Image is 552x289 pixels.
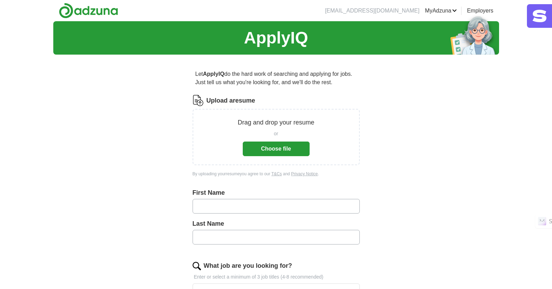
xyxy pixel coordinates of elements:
h1: ApplyIQ [244,25,308,50]
strong: ApplyIQ [203,71,224,77]
label: First Name [193,188,360,198]
span: or [274,130,278,137]
li: [EMAIL_ADDRESS][DOMAIN_NAME] [325,7,419,15]
img: Adzuna logo [59,3,118,18]
div: By uploading your resume you agree to our and . [193,171,360,177]
img: CV Icon [193,95,204,106]
a: Privacy Notice [291,171,318,176]
button: Choose file [243,142,310,156]
p: Let do the hard work of searching and applying for jobs. Just tell us what you're looking for, an... [193,67,360,89]
p: Enter or select a minimum of 3 job titles (4-8 recommended) [193,273,360,281]
label: Upload a resume [207,96,255,105]
img: search.png [193,262,201,270]
p: Drag and drop your resume [238,118,314,127]
label: What job are you looking for? [204,261,292,271]
a: Employers [467,7,493,15]
a: T&Cs [271,171,282,176]
label: Last Name [193,219,360,228]
a: MyAdzuna [425,7,457,15]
